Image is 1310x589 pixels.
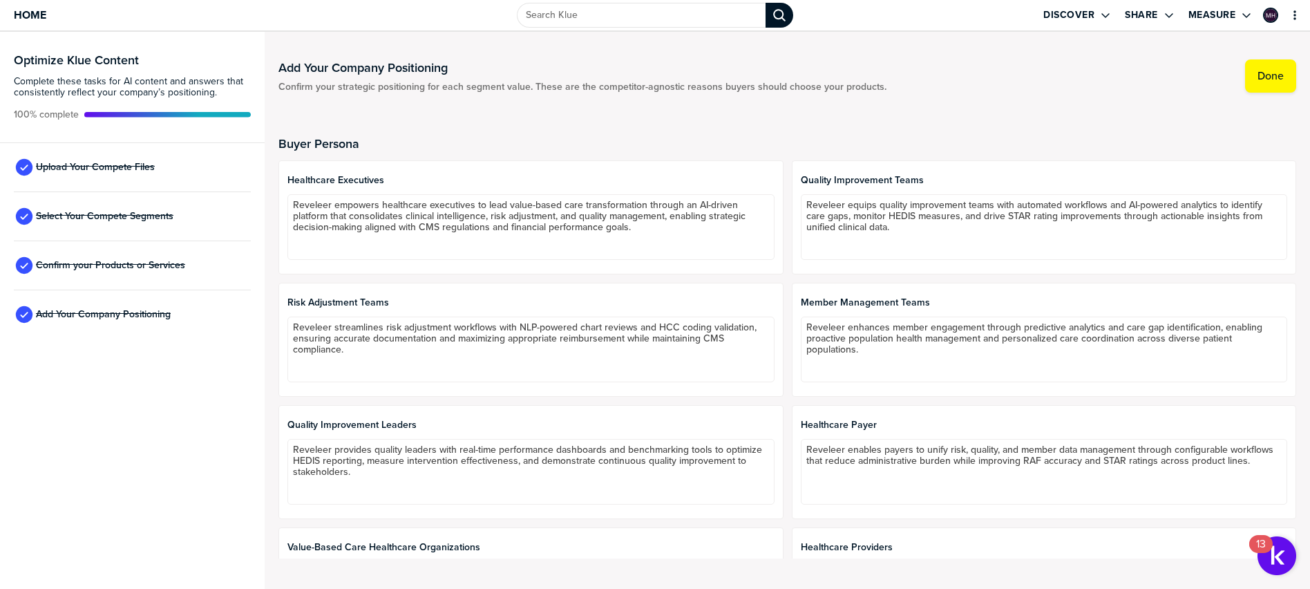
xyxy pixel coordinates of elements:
span: Member Management Teams [801,297,1287,308]
h3: Optimize Klue Content [14,54,251,66]
label: Discover [1043,9,1094,21]
button: Done [1245,59,1296,93]
span: Healthcare Executives [287,175,774,186]
span: Select Your Compete Segments [36,211,173,222]
div: Marena Hildebrandt [1263,8,1278,23]
textarea: Reveleer empowers healthcare executives to lead value-based care transformation through an AI-dri... [287,194,774,260]
label: Measure [1188,9,1236,21]
textarea: Reveleer enables payers to unify risk, quality, and member data management through configurable w... [801,439,1287,505]
h1: Add Your Company Positioning [278,59,886,76]
h2: Buyer Persona [278,137,1296,151]
textarea: Reveleer provides quality leaders with real-time performance dashboards and benchmarking tools to... [287,439,774,505]
a: Edit Profile [1262,6,1280,24]
textarea: Reveleer equips quality improvement teams with automated workflows and AI-powered analytics to id... [801,194,1287,260]
span: Confirm your Products or Services [36,260,185,271]
div: Search Klue [766,3,793,28]
span: Home [14,9,46,21]
textarea: Reveleer enhances member engagement through predictive analytics and care gap identification, ena... [801,317,1287,382]
span: Healthcare Payer [801,420,1287,431]
span: Risk Adjustment Teams [287,297,774,308]
span: Complete these tasks for AI content and answers that consistently reflect your company’s position... [14,76,251,98]
span: Confirm your strategic positioning for each segment value. These are the competitor-agnostic reas... [278,82,886,93]
span: Active [14,109,79,120]
button: Open Resource Center, 13 new notifications [1257,536,1296,575]
textarea: Reveleer streamlines risk adjustment workflows with NLP-powered chart reviews and HCC coding vali... [287,317,774,382]
span: Upload Your Compete Files [36,162,155,173]
img: 681bef9349d92f9c5bb33973463048bf-sml.png [1264,9,1277,21]
span: Add Your Company Positioning [36,309,171,320]
span: Value-Based Care Healthcare Organizations [287,542,774,553]
label: Share [1125,9,1158,21]
div: 13 [1256,544,1266,562]
span: Quality Improvement Leaders [287,420,774,431]
input: Search Klue [517,3,766,28]
label: Done [1257,69,1284,83]
span: Quality Improvement Teams [801,175,1287,186]
span: Healthcare Providers [801,542,1287,553]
